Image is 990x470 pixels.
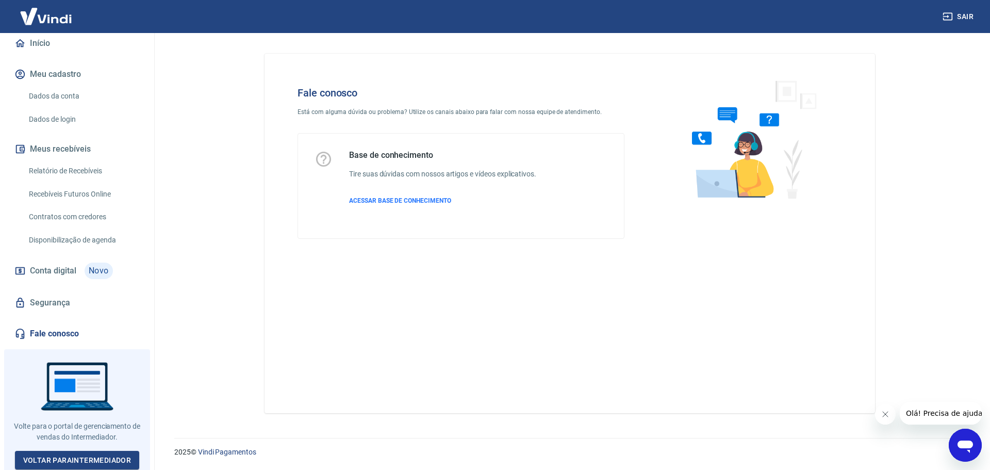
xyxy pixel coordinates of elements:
[85,263,113,279] span: Novo
[875,404,896,425] iframe: Fechar mensagem
[900,402,982,425] iframe: Mensagem da empresa
[25,86,142,107] a: Dados da conta
[671,70,828,208] img: Fale conosco
[349,169,536,180] h6: Tire suas dúvidas com nossos artigos e vídeos explicativos.
[298,87,624,99] h4: Fale conosco
[12,138,142,160] button: Meus recebíveis
[174,447,965,458] p: 2025 ©
[12,32,142,55] a: Início
[25,230,142,251] a: Disponibilização de agenda
[949,429,982,462] iframe: Botão para abrir a janela de mensagens
[349,150,536,160] h5: Base de conhecimento
[12,322,142,345] a: Fale conosco
[15,451,140,470] a: Voltar paraIntermediador
[25,206,142,228] a: Contratos com credores
[349,196,536,205] a: ACESSAR BASE DE CONHECIMENTO
[298,107,624,117] p: Está com alguma dúvida ou problema? Utilize os canais abaixo para falar com nossa equipe de atend...
[12,291,142,314] a: Segurança
[25,184,142,205] a: Recebíveis Futuros Online
[12,63,142,86] button: Meu cadastro
[6,7,87,15] span: Olá! Precisa de ajuda?
[349,197,451,204] span: ACESSAR BASE DE CONHECIMENTO
[25,109,142,130] a: Dados de login
[30,264,76,278] span: Conta digital
[940,7,978,26] button: Sair
[198,448,256,456] a: Vindi Pagamentos
[12,1,79,32] img: Vindi
[12,258,142,283] a: Conta digitalNovo
[25,160,142,182] a: Relatório de Recebíveis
